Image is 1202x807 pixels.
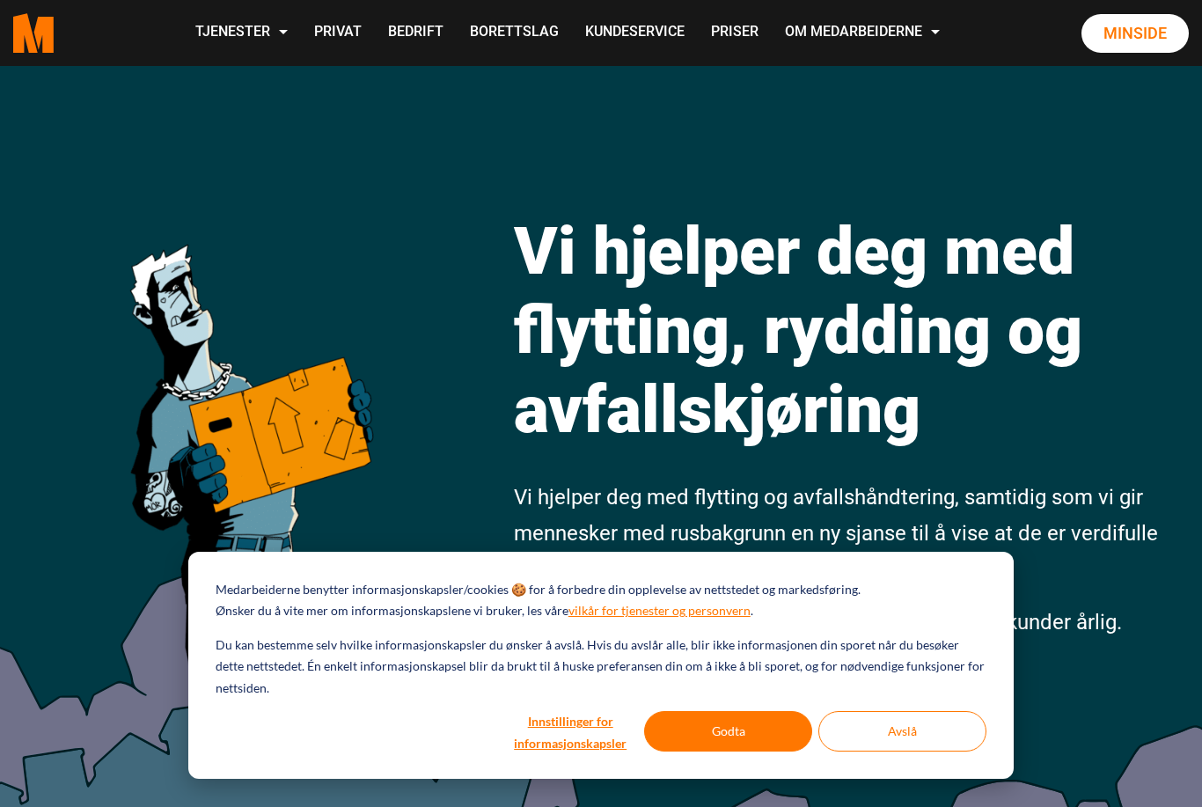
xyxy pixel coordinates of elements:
a: Kundeservice [572,2,698,64]
button: Godta [644,711,812,752]
div: Cookie banner [188,552,1014,779]
button: Innstillinger for informasjonskapsler [502,711,638,752]
a: Privat [301,2,375,64]
p: Medarbeiderne benytter informasjonskapsler/cookies 🍪 for å forbedre din opplevelse av nettstedet ... [216,579,861,601]
p: Ønsker du å vite mer om informasjonskapslene vi bruker, les våre . [216,600,753,622]
h1: Vi hjelper deg med flytting, rydding og avfallskjøring [514,211,1189,449]
a: Borettslag [457,2,572,64]
a: Minside [1081,14,1189,53]
p: Du kan bestemme selv hvilke informasjonskapsler du ønsker å avslå. Hvis du avslår alle, blir ikke... [216,635,986,700]
a: Om Medarbeiderne [772,2,953,64]
a: Bedrift [375,2,457,64]
button: Avslå [818,711,986,752]
img: medarbeiderne man icon optimized [114,172,388,704]
a: Tjenester [182,2,301,64]
span: Vi hjelper deg med flytting og avfallshåndtering, samtidig som vi gir mennesker med rusbakgrunn e... [514,485,1158,582]
a: Priser [698,2,772,64]
a: vilkår for tjenester og personvern [568,600,751,622]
